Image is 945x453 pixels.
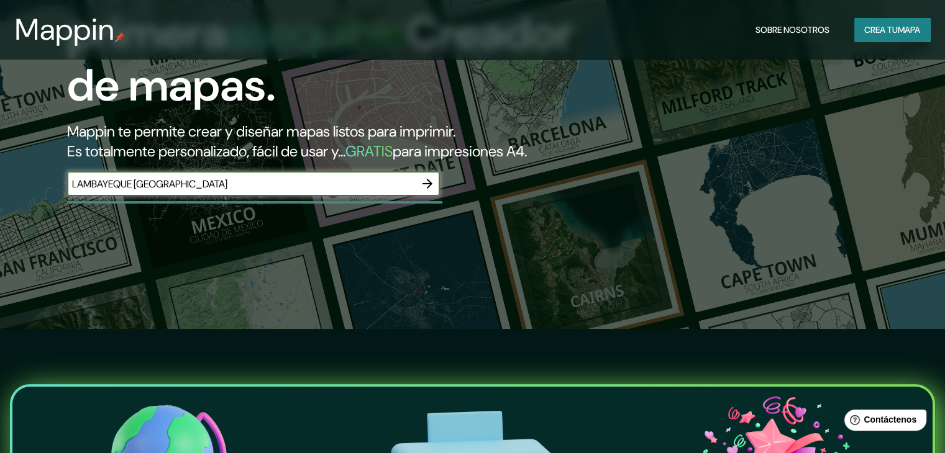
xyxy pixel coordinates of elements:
font: Mappin te permite crear y diseñar mapas listos para imprimir. [67,122,455,141]
input: Elige tu lugar favorito [67,177,415,191]
button: Crea tumapa [854,18,930,42]
font: GRATIS [345,141,393,161]
button: Sobre nosotros [751,18,834,42]
font: Es totalmente personalizado, fácil de usar y... [67,141,345,161]
font: para impresiones A4. [393,141,527,161]
font: Mappin [15,10,115,49]
font: Sobre nosotros [756,24,829,35]
font: mapa [898,24,920,35]
font: Crea tu [864,24,898,35]
img: pin de mapeo [115,32,125,42]
iframe: Lanzador de widgets de ayuda [834,405,931,439]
